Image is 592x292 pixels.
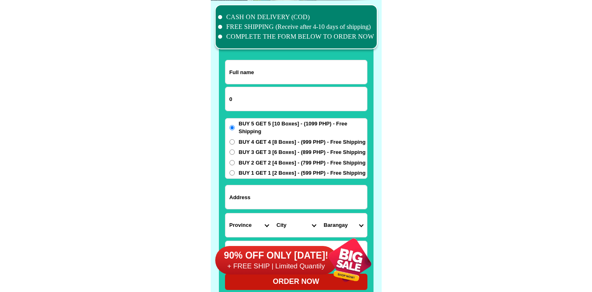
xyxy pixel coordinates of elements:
input: Input full_name [225,60,367,84]
input: BUY 2 GET 2 [4 Boxes] - (799 PHP) - Free Shipping [229,160,235,165]
select: Select district [273,213,320,237]
input: BUY 4 GET 4 [8 Boxes] - (999 PHP) - Free Shipping [229,139,235,145]
span: BUY 4 GET 4 [8 Boxes] - (999 PHP) - Free Shipping [239,138,366,146]
input: Input address [225,185,367,209]
h6: 90% OFF ONLY [DATE]! [215,250,337,262]
input: BUY 1 GET 1 [2 Boxes] - (599 PHP) - Free Shipping [229,170,235,176]
span: BUY 2 GET 2 [4 Boxes] - (799 PHP) - Free Shipping [239,159,366,167]
input: Input phone_number [225,87,367,111]
input: BUY 3 GET 3 [6 Boxes] - (899 PHP) - Free Shipping [229,149,235,155]
li: CASH ON DELIVERY (COD) [218,12,374,22]
span: BUY 3 GET 3 [6 Boxes] - (899 PHP) - Free Shipping [239,148,366,156]
input: BUY 5 GET 5 [10 Boxes] - (1099 PHP) - Free Shipping [229,125,235,130]
span: BUY 5 GET 5 [10 Boxes] - (1099 PHP) - Free Shipping [239,120,367,136]
li: FREE SHIPPING (Receive after 4-10 days of shipping) [218,22,374,32]
h6: + FREE SHIP | Limited Quantily [215,262,337,271]
select: Select province [225,213,273,237]
span: BUY 1 GET 1 [2 Boxes] - (599 PHP) - Free Shipping [239,169,366,177]
li: COMPLETE THE FORM BELOW TO ORDER NOW [218,32,374,42]
select: Select commune [320,213,367,237]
